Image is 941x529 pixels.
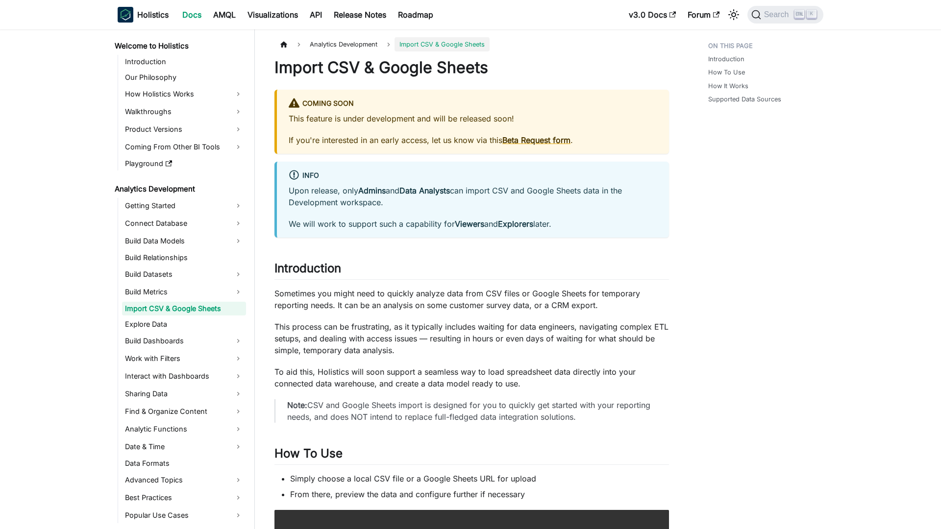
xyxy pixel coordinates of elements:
[122,216,246,231] a: Connect Database
[122,457,246,470] a: Data Formats
[122,386,246,402] a: Sharing Data
[242,7,304,23] a: Visualizations
[118,7,133,23] img: Holistics
[304,7,328,23] a: API
[289,218,657,230] p: We will work to support such a capability for and later.
[122,121,246,137] a: Product Versions
[399,186,450,195] strong: Data Analysts
[108,29,255,529] nav: Docs sidebar
[290,473,669,484] li: Simply choose a local CSV file or a Google Sheets URL for upload
[137,9,169,21] b: Holistics
[761,10,795,19] span: Search
[112,182,246,196] a: Analytics Development
[623,7,682,23] a: v3.0 Docs
[122,439,246,455] a: Date & Time
[708,68,745,77] a: How To Use
[122,139,246,155] a: Coming From Other BI Tools
[289,97,657,110] div: Coming Soon
[305,37,382,51] span: Analytics Development
[289,113,657,124] p: This feature is under development and will be released soon!
[176,7,207,23] a: Docs
[122,302,246,315] a: Import CSV & Google Sheets
[122,317,246,331] a: Explore Data
[498,219,533,229] strong: Explorers
[122,55,246,69] a: Introduction
[122,198,246,214] a: Getting Started
[122,86,246,102] a: How Holistics Works
[122,233,246,249] a: Build Data Models
[747,6,823,24] button: Search (Ctrl+K)
[287,399,657,423] p: CSV and Google Sheets import is designed for you to quickly get started with your reporting needs...
[807,10,817,19] kbd: K
[122,351,246,366] a: Work with Filters
[122,266,246,282] a: Build Datasets
[122,284,246,300] a: Build Metrics
[207,7,242,23] a: AMQL
[122,71,246,84] a: Our Philosophy
[682,7,725,23] a: Forum
[395,37,490,51] span: Import CSV & Google Sheets
[289,169,657,182] div: info
[112,39,246,53] a: Welcome to Holistics
[274,446,669,465] h2: How To Use
[455,219,484,229] strong: Viewers
[122,472,246,488] a: Advanced Topics
[708,54,744,64] a: Introduction
[502,135,570,145] a: Beta Request form
[358,186,386,195] strong: Admins
[122,157,246,170] a: Playground
[274,261,669,280] h2: Introduction
[122,490,246,505] a: Best Practices
[274,58,669,77] h1: Import CSV & Google Sheets
[122,104,246,120] a: Walkthroughs
[122,333,246,349] a: Build Dashboards
[708,81,748,91] a: How It Works
[274,288,669,311] p: Sometimes you might need to quickly analyze data from CSV files or Google Sheets for temporary re...
[122,404,246,419] a: Find & Organize Content
[287,400,307,410] strong: Note:
[328,7,392,23] a: Release Notes
[289,134,657,146] p: If you're interested in an early access, let us know via this .
[392,7,439,23] a: Roadmap
[274,321,669,356] p: This process can be frustrating, as it typically includes waiting for data engineers, navigating ...
[122,251,246,264] a: Build Relationships
[274,37,669,51] nav: Breadcrumbs
[122,507,246,523] a: Popular Use Cases
[274,366,669,389] p: To aid this, Holistics will soon support a seamless way to load spreadsheet data directly into yo...
[118,7,169,23] a: HolisticsHolistics
[122,368,246,384] a: Interact with Dashboards
[708,95,781,104] a: Supported Data Sources
[122,421,246,437] a: Analytic Functions
[274,37,293,51] a: Home page
[290,488,669,500] li: From there, preview the data and configure further if necessary
[289,185,657,208] p: Upon release, only and can import CSV and Google Sheets data in the Development workspace.
[726,7,742,23] button: Switch between dark and light mode (currently light mode)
